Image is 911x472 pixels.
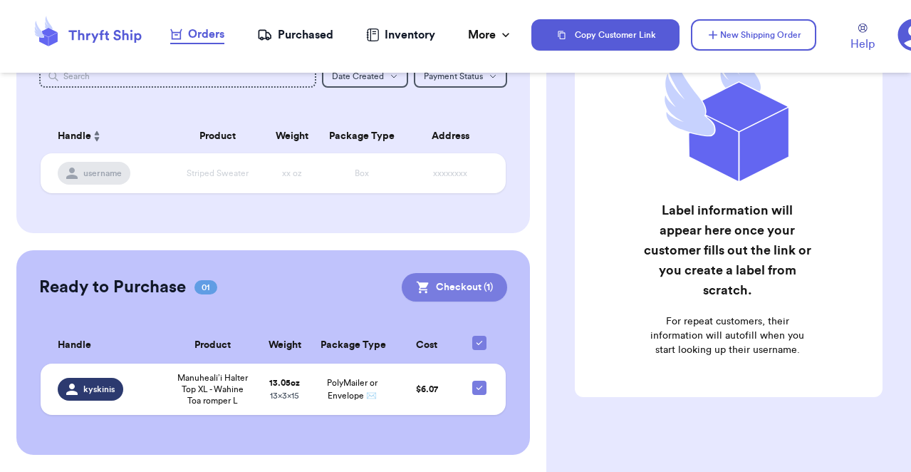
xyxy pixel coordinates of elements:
a: Purchased [257,26,333,43]
h2: Label information will appear here once your customer fills out the link or you create a label fr... [643,200,812,300]
button: Checkout (1) [402,273,507,302]
div: Orders [170,26,224,43]
span: username [83,168,122,179]
a: Help [850,24,875,53]
span: Handle [58,338,91,353]
span: xxxxxxxx [433,169,467,178]
th: Package Type [320,119,404,153]
span: Handle [58,129,91,144]
a: Inventory [366,26,435,43]
span: Payment Status [424,72,483,81]
strong: 13.05 oz [269,379,300,387]
span: xx oz [282,169,302,178]
th: Weight [257,327,311,364]
h2: Ready to Purchase [39,276,186,299]
input: Search [39,65,316,88]
span: Date Created [332,72,384,81]
th: Product [171,119,264,153]
span: Help [850,36,875,53]
th: Address [404,119,506,153]
th: Product [167,327,258,364]
p: For repeat customers, their information will autofill when you start looking up their username. [643,314,812,357]
button: Date Created [322,65,408,88]
span: Striped Sweater [187,169,249,178]
span: kyskinis [83,384,115,395]
button: Copy Customer Link [531,19,680,51]
span: $ 6.07 [416,385,438,394]
span: Manuheali’i Halter Top XL - Wahine Toa romper L [176,372,249,406]
th: Weight [264,119,320,153]
button: New Shipping Order [691,19,816,51]
button: Payment Status [414,65,507,88]
span: 01 [194,280,217,294]
th: Cost [393,327,461,364]
span: PolyMailer or Envelope ✉️ [327,379,378,400]
span: Box [355,169,369,178]
span: 13 x 3 x 15 [270,391,299,400]
th: Package Type [312,327,393,364]
div: More [468,26,513,43]
button: Sort ascending [91,128,103,145]
a: Orders [170,26,224,44]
